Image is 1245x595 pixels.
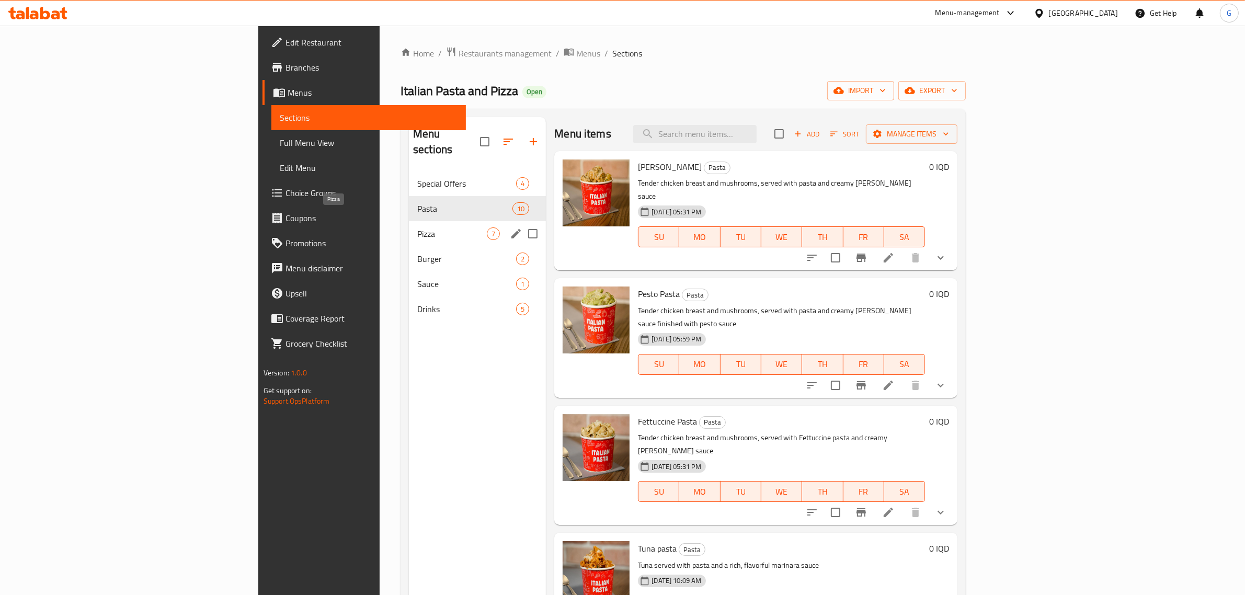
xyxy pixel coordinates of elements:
button: SA [884,481,925,502]
span: SU [643,357,675,372]
span: Add item [790,126,824,142]
span: [DATE] 05:31 PM [647,462,705,472]
span: FR [848,484,880,499]
span: Add [793,128,821,140]
span: Special Offers [417,177,516,190]
div: Sauce [417,278,516,290]
span: TH [806,357,839,372]
span: Sections [612,47,642,60]
a: Full Menu View [271,130,466,155]
button: Branch-specific-item [849,500,874,525]
button: Branch-specific-item [849,373,874,398]
a: Sections [271,105,466,130]
span: TH [806,484,839,499]
button: sort-choices [799,373,825,398]
a: Grocery Checklist [262,331,466,356]
img: Pesto Pasta [563,287,630,353]
a: Edit Restaurant [262,30,466,55]
span: [PERSON_NAME] [638,159,702,175]
a: Coupons [262,205,466,231]
button: export [898,81,966,100]
span: Fettuccine Pasta [638,414,697,429]
span: FR [848,357,880,372]
svg: Show Choices [934,506,947,519]
span: SU [643,230,675,245]
span: 1.0.0 [291,366,307,380]
a: Support.OpsPlatform [264,394,330,408]
span: Pasta [679,544,705,556]
div: items [516,177,529,190]
button: import [827,81,894,100]
div: Menu-management [935,7,1000,19]
button: TH [802,481,843,502]
span: Select to update [825,501,847,523]
span: Grocery Checklist [285,337,458,350]
span: Branches [285,61,458,74]
button: SU [638,481,679,502]
h6: 0 IQD [929,414,949,429]
button: WE [761,226,802,247]
img: Alfredo Pasta [563,159,630,226]
span: FR [848,230,880,245]
span: Tuna pasta [638,541,677,556]
span: Burger [417,253,516,265]
button: Branch-specific-item [849,245,874,270]
input: search [633,125,757,143]
h6: 0 IQD [929,287,949,301]
span: Menu disclaimer [285,262,458,274]
button: MO [679,226,720,247]
span: 5 [517,304,529,314]
div: Burger2 [409,246,546,271]
a: Menus [564,47,600,60]
nav: Menu sections [409,167,546,326]
button: SU [638,226,679,247]
span: Menus [288,86,458,99]
span: 10 [513,204,529,214]
button: edit [508,226,524,242]
p: Tender chicken breast and mushrooms, served with pasta and creamy [PERSON_NAME] sauce finished wi... [638,304,925,330]
div: Sauce1 [409,271,546,296]
span: WE [766,357,798,372]
span: Promotions [285,237,458,249]
p: Tender chicken breast and mushrooms, served with pasta and creamy [PERSON_NAME] sauce [638,177,925,203]
button: WE [761,481,802,502]
span: WE [766,230,798,245]
button: TU [721,481,761,502]
nav: breadcrumb [401,47,966,60]
div: Pasta [682,289,709,301]
span: Drinks [417,303,516,315]
button: Manage items [866,124,957,144]
span: Sort items [824,126,866,142]
p: Tender chicken breast and mushrooms, served with Fettuccine pasta and creamy [PERSON_NAME] sauce [638,431,925,457]
span: Pasta [682,289,708,301]
div: Special Offers4 [409,171,546,196]
div: Open [522,86,546,98]
span: Coverage Report [285,312,458,325]
span: Full Menu View [280,136,458,149]
a: Edit menu item [882,251,895,264]
span: Sections [280,111,458,124]
button: TU [721,354,761,375]
span: TU [725,357,757,372]
a: Upsell [262,281,466,306]
button: delete [903,500,928,525]
div: items [516,303,529,315]
span: 2 [517,254,529,264]
span: G [1227,7,1231,19]
div: items [512,202,529,215]
button: show more [928,500,953,525]
div: [GEOGRAPHIC_DATA] [1049,7,1118,19]
button: Sort [828,126,862,142]
svg: Show Choices [934,251,947,264]
div: Pasta [704,162,730,174]
div: Drinks5 [409,296,546,322]
span: Pasta [417,202,512,215]
button: FR [843,354,884,375]
span: Menus [576,47,600,60]
a: Branches [262,55,466,80]
span: SA [888,230,921,245]
svg: Show Choices [934,379,947,392]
